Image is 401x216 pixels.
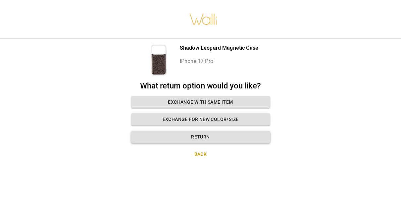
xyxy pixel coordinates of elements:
[180,44,258,52] p: Shadow Leopard Magnetic Case
[131,96,270,108] button: Exchange with same item
[180,57,258,65] p: iPhone 17 Pro
[131,148,270,160] button: Back
[189,5,218,33] img: walli-inc.myshopify.com
[131,131,270,143] button: Return
[131,81,270,91] h2: What return option would you like?
[131,113,270,126] button: Exchange for new color/size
